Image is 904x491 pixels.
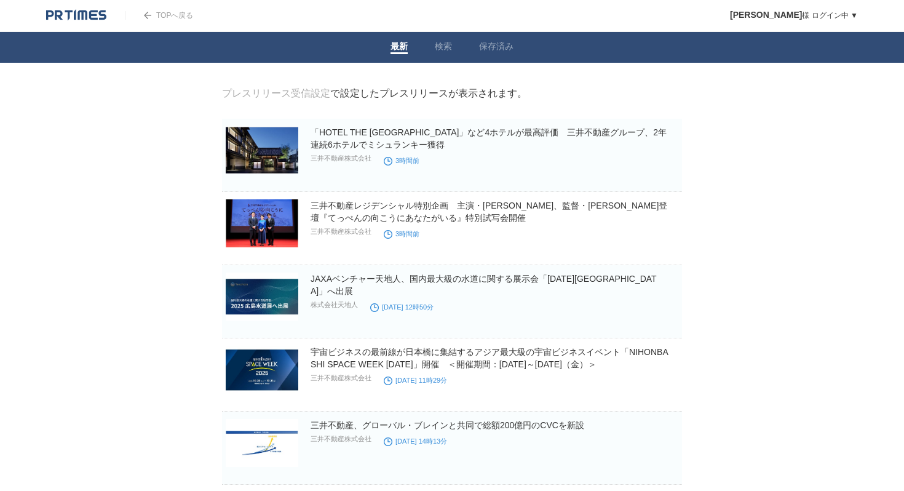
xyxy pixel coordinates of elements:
img: JAXAベンチャー天地人、国内最大級の水道に関する展示会「2025広島水道展」へ出展 [226,273,298,321]
img: arrow.png [144,12,151,19]
p: 三井不動産株式会社 [311,227,371,236]
time: [DATE] 11時29分 [384,377,447,384]
span: [PERSON_NAME] [730,10,802,20]
a: 三井不動産レジデンシャル特別企画 主演・[PERSON_NAME]、監督・[PERSON_NAME]登壇『てっぺんの向こうにあなたがいる』特別試写会開催 [311,201,667,223]
div: で設定したプレスリリースが表示されます。 [222,87,527,100]
a: 「HOTEL THE [GEOGRAPHIC_DATA]」など4ホテルが最高評価 三井不動産グループ、2年連続6ホテルでミシュランキー獲得 [311,127,667,150]
a: [PERSON_NAME]様 ログイン中 ▼ [730,11,858,20]
a: TOPへ戻る [125,11,193,20]
p: 三井不動産株式会社 [311,154,371,163]
a: 宇宙ビジネスの最前線が日本橋に集結するアジア最大級の宇宙ビジネスイベント「NIHONBASHI SPACE WEEK [DATE]」開催 ＜開催期間：[DATE]～[DATE]（金）＞ [311,347,668,369]
time: [DATE] 14時13分 [384,437,447,445]
img: 宇宙ビジネスの最前線が日本橋に集結するアジア最大級の宇宙ビジネスイベント「NIHONBASHI SPACE WEEK 2025」開催 ＜開催期間：10月28日(火)～10月31日（金）＞ [226,346,298,394]
time: 3時間前 [384,157,419,164]
a: 保存済み [479,41,513,54]
p: 三井不動産株式会社 [311,434,371,444]
a: JAXAベンチャー天地人、国内最大級の水道に関する展示会「[DATE][GEOGRAPHIC_DATA]」へ出展 [311,274,657,296]
a: 検索 [435,41,452,54]
time: [DATE] 12時50分 [370,303,434,311]
a: プレスリリース受信設定 [222,88,330,98]
a: 三井不動産、グローバル・ブレインと共同で総額200億円のCVCを新設 [311,420,584,430]
p: 三井不動産株式会社 [311,373,371,383]
img: logo.png [46,9,106,22]
time: 3時間前 [384,230,419,238]
img: 三井不動産、グローバル・ブレインと共同で総額200億円のCVCを新設 [226,419,298,467]
img: 三井不動産レジデンシャル特別企画 主演・吉永小百合さん、監督・阪本順治さん登壇『てっぺんの向こうにあなたがいる』特別試写会開催 [226,199,298,247]
img: 「HOTEL THE MITSUI KYOTO」など4ホテルが最高評価 三井不動産グループ、2年連続6ホテルでミシュランキー獲得 [226,126,298,174]
a: 最新 [391,41,408,54]
p: 株式会社天地人 [311,300,358,309]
